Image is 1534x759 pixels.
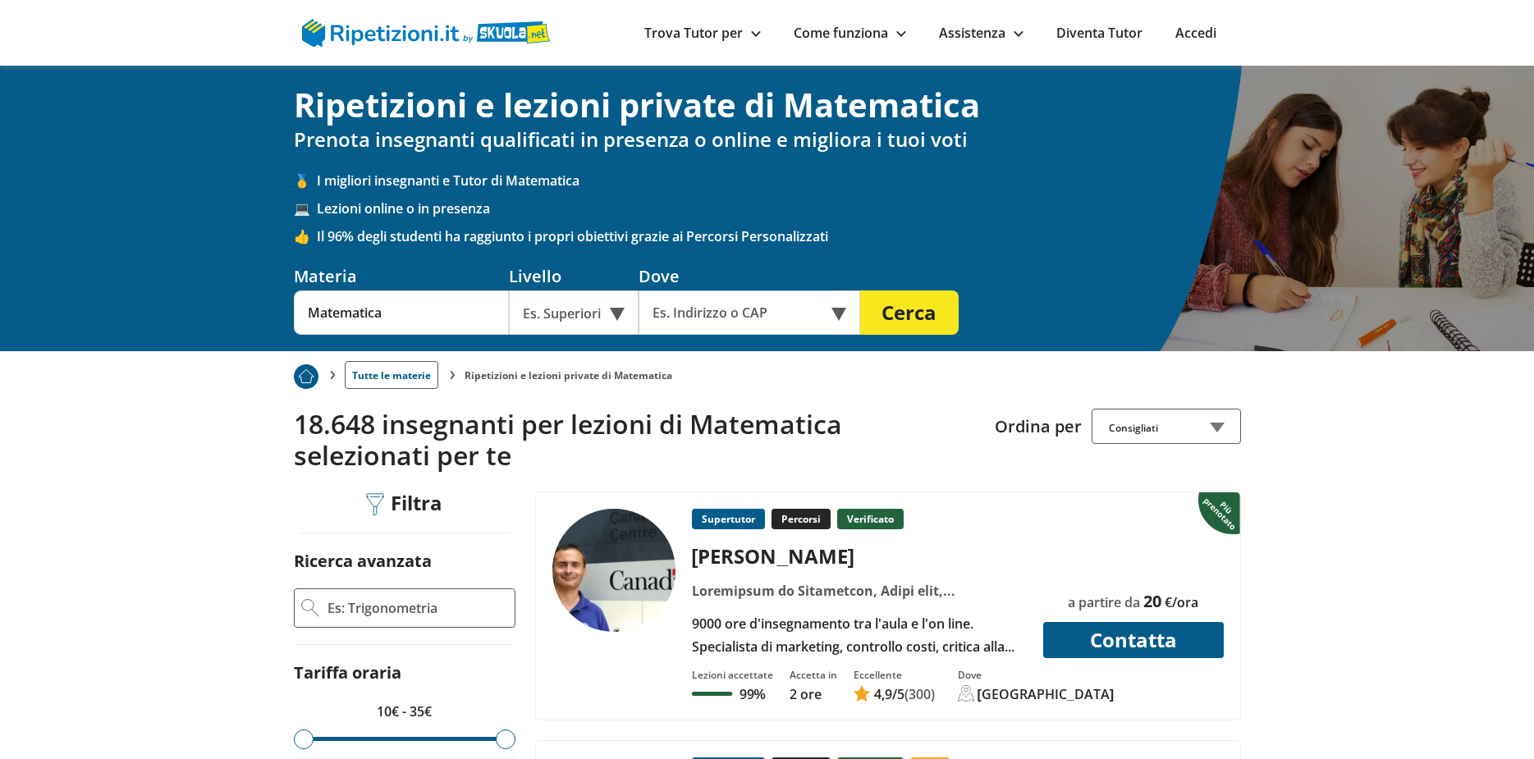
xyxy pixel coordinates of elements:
a: Accedi [1175,24,1216,42]
div: Loremipsum do Sitametcon, Adipi elit, Seddoeiusmo t incididu, Utlaboree do magnaali, Enimadm, Ven... [685,579,1033,602]
h1: Ripetizioni e lezioni private di Matematica [294,85,1241,125]
div: Livello [509,265,639,287]
span: a partire da [1068,593,1140,611]
div: Dove [639,265,860,287]
span: 4,9 [874,685,892,703]
img: Ricerca Avanzata [301,599,319,617]
input: Es. Matematica [294,290,509,335]
span: Il 96% degli studenti ha raggiunto i propri obiettivi grazie ai Percorsi Personalizzati [317,227,1241,245]
div: Es. Superiori [509,290,639,335]
label: Ordina per [995,415,1082,437]
a: Tutte le materie [345,361,438,389]
span: 💻 [294,199,317,217]
p: Percorsi [772,509,831,529]
div: Lezioni accettate [692,668,773,682]
a: Assistenza [939,24,1023,42]
a: 4,9/5(300) [854,685,935,703]
div: Materia [294,265,509,287]
a: logo Skuola.net | Ripetizioni.it [302,22,551,40]
img: logo Skuola.net | Ripetizioni.it [302,19,551,47]
a: Diventa Tutor [1056,24,1142,42]
span: 🥇 [294,171,317,190]
img: Piu prenotato [1198,491,1243,535]
span: /5 [874,685,904,703]
h2: Prenota insegnanti qualificati in presenza o online e migliora i tuoi voti [294,128,1241,152]
button: Cerca [860,290,959,335]
div: Consigliati [1092,409,1241,444]
p: 10€ - 35€ [294,700,515,723]
span: 👍 [294,227,317,245]
img: Piu prenotato [294,364,318,389]
p: 99% [740,685,766,703]
a: Come funziona [794,24,906,42]
p: Verificato [837,509,904,529]
input: Es: Trigonometria [326,596,508,620]
div: [GEOGRAPHIC_DATA] [978,685,1115,703]
button: Contatta [1043,622,1224,658]
p: 2 ore [790,685,837,703]
nav: breadcrumb d-none d-tablet-block [294,351,1241,389]
span: I migliori insegnanti e Tutor di Matematica [317,171,1241,190]
a: Trova Tutor per [644,24,761,42]
div: 9000 ore d'insegnamento tra l'aula e l'on line. Specialista di marketing, controllo costi, critic... [685,612,1033,658]
div: Accetta in [790,668,837,682]
label: Tariffa oraria [294,661,401,684]
label: Ricerca avanzata [294,550,432,572]
p: Supertutor [692,509,765,529]
div: Dove [958,668,1115,682]
div: [PERSON_NAME] [685,542,1033,569]
span: 20 [1143,590,1161,612]
li: Ripetizioni e lezioni private di Matematica [465,368,672,382]
h2: 18.648 insegnanti per lezioni di Matematica selezionati per te [294,409,982,472]
img: Filtra filtri mobile [366,493,384,516]
input: Es. Indirizzo o CAP [639,290,838,335]
div: Filtra [360,492,449,517]
span: Lezioni online o in presenza [317,199,1241,217]
div: Eccellente [854,668,935,682]
span: (300) [904,685,935,703]
img: tutor a Milano - Giovanni [552,509,675,632]
span: €/ora [1165,593,1198,611]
